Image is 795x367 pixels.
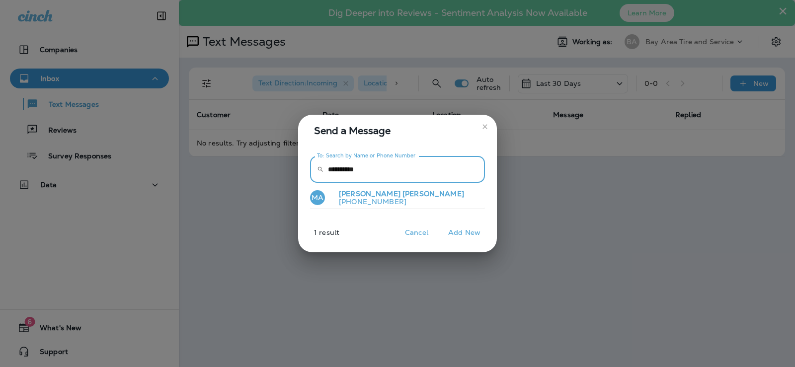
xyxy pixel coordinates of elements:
span: [PERSON_NAME] [402,189,464,198]
button: Cancel [398,225,435,240]
p: [PHONE_NUMBER] [331,198,464,206]
p: 1 result [294,228,339,244]
button: Add New [443,225,485,240]
button: close [477,119,493,135]
span: [PERSON_NAME] [339,189,400,198]
span: Send a Message [314,123,485,139]
label: To: Search by Name or Phone Number [317,152,416,159]
div: MA [310,190,325,205]
button: MA[PERSON_NAME] [PERSON_NAME][PHONE_NUMBER] [310,187,485,210]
